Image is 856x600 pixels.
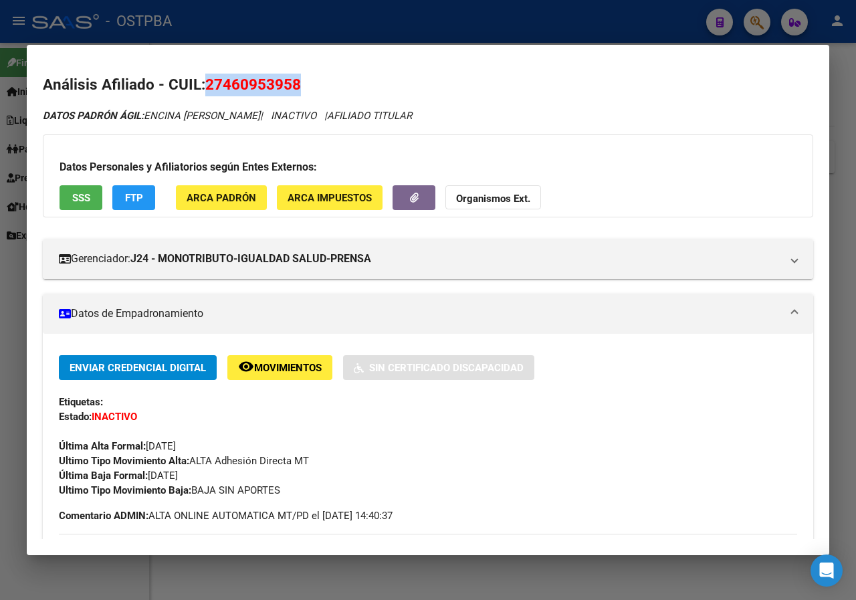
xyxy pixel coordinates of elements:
[43,110,260,122] span: ENCINA [PERSON_NAME]
[43,110,412,122] i: | INACTIVO |
[43,74,813,96] h2: Análisis Afiliado - CUIL:
[43,239,813,279] mat-expansion-panel-header: Gerenciador:J24 - MONOTRIBUTO-IGUALDAD SALUD-PRENSA
[445,185,541,210] button: Organismos Ext.
[59,484,280,496] span: BAJA SIN APORTES
[60,185,102,210] button: SSS
[288,192,372,204] span: ARCA Impuestos
[254,362,322,374] span: Movimientos
[43,110,144,122] strong: DATOS PADRÓN ÁGIL:
[59,396,103,408] strong: Etiquetas:
[176,185,267,210] button: ARCA Padrón
[327,110,412,122] span: AFILIADO TITULAR
[369,362,524,374] span: Sin Certificado Discapacidad
[60,159,796,175] h3: Datos Personales y Afiliatorios según Entes Externos:
[187,192,256,204] span: ARCA Padrón
[59,355,217,380] button: Enviar Credencial Digital
[59,455,189,467] strong: Ultimo Tipo Movimiento Alta:
[59,251,781,267] mat-panel-title: Gerenciador:
[59,306,781,322] mat-panel-title: Datos de Empadronamiento
[59,470,178,482] span: [DATE]
[59,440,176,452] span: [DATE]
[112,185,155,210] button: FTP
[205,76,301,93] span: 27460953958
[59,510,148,522] strong: Comentario ADMIN:
[70,362,206,374] span: Enviar Credencial Digital
[277,185,383,210] button: ARCA Impuestos
[92,411,137,423] strong: INACTIVO
[59,411,92,423] strong: Estado:
[59,440,146,452] strong: Última Alta Formal:
[72,192,90,204] span: SSS
[811,555,843,587] div: Open Intercom Messenger
[125,192,143,204] span: FTP
[456,193,530,205] strong: Organismos Ext.
[238,359,254,375] mat-icon: remove_red_eye
[59,508,393,523] span: ALTA ONLINE AUTOMATICA MT/PD el [DATE] 14:40:37
[43,294,813,334] mat-expansion-panel-header: Datos de Empadronamiento
[130,251,371,267] strong: J24 - MONOTRIBUTO-IGUALDAD SALUD-PRENSA
[59,470,148,482] strong: Última Baja Formal:
[227,355,332,380] button: Movimientos
[59,455,309,467] span: ALTA Adhesión Directa MT
[343,355,534,380] button: Sin Certificado Discapacidad
[59,484,191,496] strong: Ultimo Tipo Movimiento Baja:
